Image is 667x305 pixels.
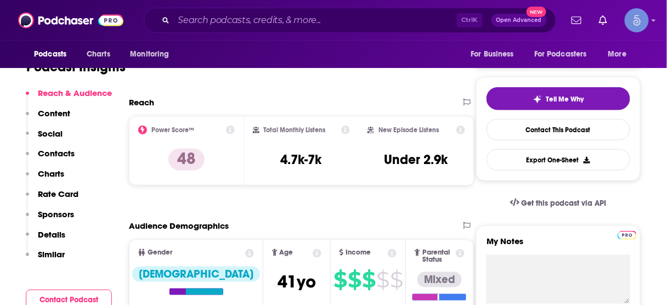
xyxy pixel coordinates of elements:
[38,128,63,139] p: Social
[26,229,65,250] button: Details
[471,47,514,62] span: For Business
[595,11,612,30] a: Show notifications dropdown
[264,126,326,134] h2: Total Monthly Listens
[26,108,70,128] button: Content
[130,47,169,62] span: Monitoring
[174,12,457,29] input: Search podcasts, credits, & more...
[378,126,439,134] h2: New Episode Listens
[38,189,78,199] p: Rate Card
[18,10,123,31] img: Podchaser - Follow, Share and Rate Podcasts
[151,126,194,134] h2: Power Score™
[168,149,205,171] p: 48
[362,271,375,289] span: $
[333,271,347,289] span: $
[522,199,607,208] span: Get this podcast via API
[618,229,637,240] a: Pro website
[80,44,117,65] a: Charts
[26,148,75,168] button: Contacts
[348,271,361,289] span: $
[618,231,637,240] img: Podchaser Pro
[487,87,630,110] button: tell me why sparkleTell Me Why
[487,119,630,140] a: Contact This Podcast
[34,47,66,62] span: Podcasts
[501,190,615,217] a: Get this podcast via API
[625,8,649,32] span: Logged in as Spiral5-G1
[534,47,587,62] span: For Podcasters
[385,151,448,168] h3: Under 2.9k
[457,13,483,27] span: Ctrl K
[601,44,641,65] button: open menu
[26,128,63,149] button: Social
[567,11,586,30] a: Show notifications dropdown
[546,95,584,104] span: Tell Me Why
[26,209,74,229] button: Sponsors
[487,236,630,255] label: My Notes
[280,249,293,256] span: Age
[38,148,75,159] p: Contacts
[38,209,74,219] p: Sponsors
[376,271,389,289] span: $
[26,189,78,209] button: Rate Card
[148,249,172,256] span: Gender
[496,18,542,23] span: Open Advanced
[390,271,403,289] span: $
[625,8,649,32] img: User Profile
[422,249,454,263] span: Parental Status
[26,168,64,189] button: Charts
[132,267,260,282] div: [DEMOGRAPHIC_DATA]
[26,249,65,269] button: Similar
[527,7,546,17] span: New
[129,221,229,231] h2: Audience Demographics
[625,8,649,32] button: Show profile menu
[463,44,528,65] button: open menu
[533,95,542,104] img: tell me why sparkle
[26,44,81,65] button: open menu
[491,14,547,27] button: Open AdvancedNew
[144,8,556,33] div: Search podcasts, credits, & more...
[527,44,603,65] button: open menu
[87,47,110,62] span: Charts
[38,88,112,98] p: Reach & Audience
[26,88,112,108] button: Reach & Audience
[38,108,70,118] p: Content
[38,229,65,240] p: Details
[417,272,462,287] div: Mixed
[122,44,183,65] button: open menu
[281,151,322,168] h3: 4.7k-7k
[129,97,154,108] h2: Reach
[487,149,630,171] button: Export One-Sheet
[278,271,316,292] span: 41 yo
[608,47,627,62] span: More
[38,168,64,179] p: Charts
[346,249,371,256] span: Income
[38,249,65,259] p: Similar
